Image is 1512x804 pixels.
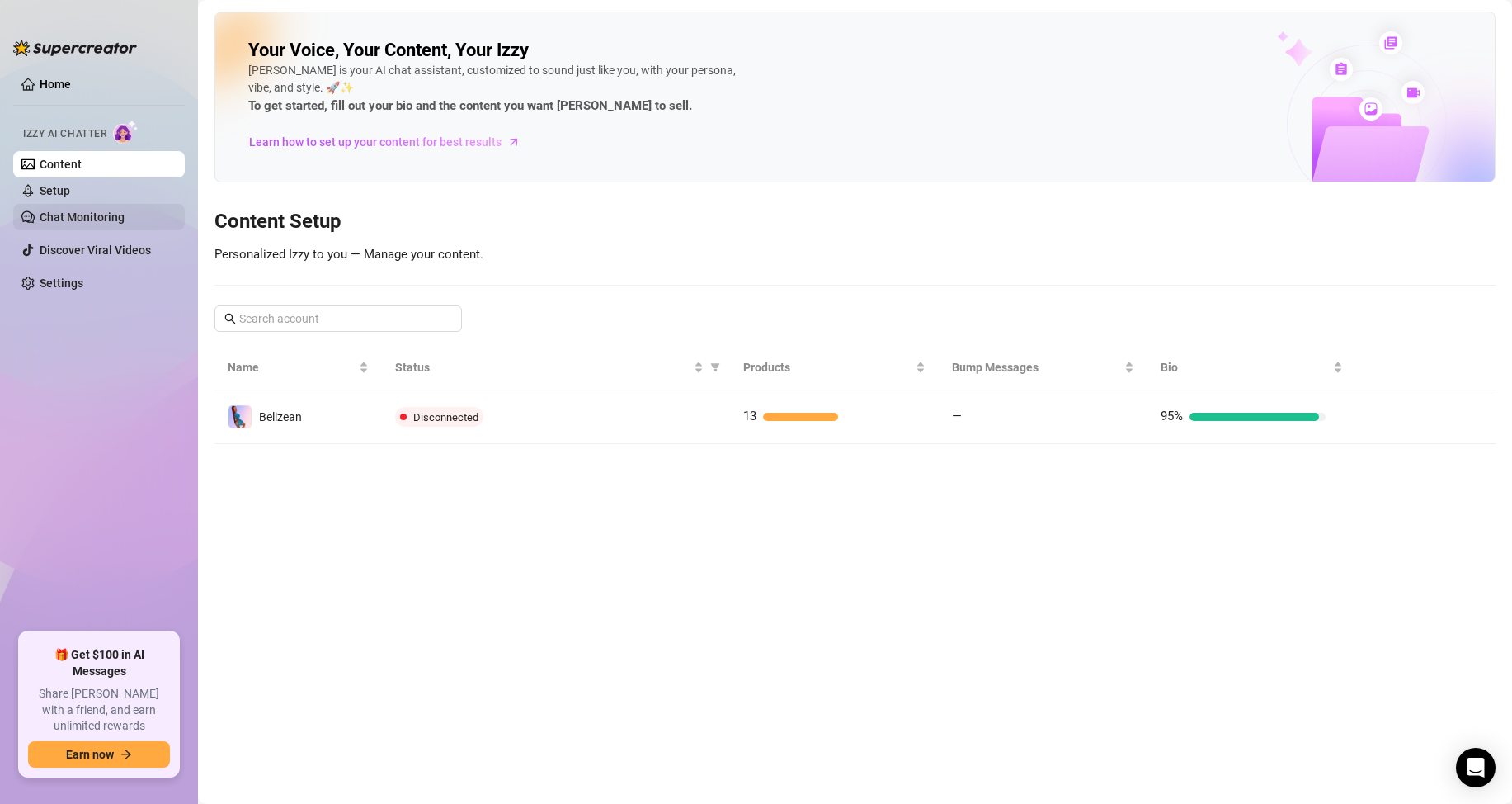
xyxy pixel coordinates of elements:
[248,129,533,155] a: Learn how to set up your content for best results
[214,209,1496,235] h3: Content Setup
[249,133,502,151] span: Learn how to set up your content for best results
[40,277,83,290] a: Settings
[120,749,132,760] span: arrow-right
[413,411,478,423] span: Disconnected
[743,358,912,376] span: Products
[1239,13,1495,182] img: ai-chatter-content-library-cLFOSyPT.png
[40,184,70,197] a: Setup
[1161,409,1183,423] span: 95%
[224,313,236,324] span: search
[40,210,125,224] a: Chat Monitoring
[228,358,356,376] span: Name
[28,686,170,735] span: Share [PERSON_NAME] with a friend, and earn unlimited rewards
[40,244,151,257] a: Discover Viral Videos
[239,310,439,328] input: Search account
[259,410,302,423] span: Belizean
[952,358,1121,376] span: Bump Messages
[1161,358,1330,376] span: Bio
[66,748,114,761] span: Earn now
[506,134,522,150] span: arrow-right
[248,98,692,113] strong: To get started, fill out your bio and the content you want [PERSON_NAME] to sell.
[939,345,1147,390] th: Bump Messages
[710,362,720,372] span: filter
[382,345,730,390] th: Status
[23,126,106,142] span: Izzy AI Chatter
[40,78,71,91] a: Home
[395,358,690,376] span: Status
[214,247,483,262] span: Personalized Izzy to you — Manage your content.
[40,158,82,171] a: Content
[228,405,252,428] img: Belizean
[248,62,743,116] div: [PERSON_NAME] is your AI chat assistant, customized to sound just like you, with your persona, vi...
[28,741,170,768] button: Earn nowarrow-right
[13,40,137,56] img: logo-BBDzfeDw.svg
[743,409,756,423] span: 13
[1147,345,1356,390] th: Bio
[707,355,723,380] span: filter
[214,345,382,390] th: Name
[28,647,170,679] span: 🎁 Get $100 in AI Messages
[730,345,939,390] th: Products
[952,409,962,423] span: —
[1456,748,1496,787] div: Open Intercom Messenger
[248,39,529,62] h2: Your Voice, Your Content, Your Izzy
[113,120,139,144] img: AI Chatter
